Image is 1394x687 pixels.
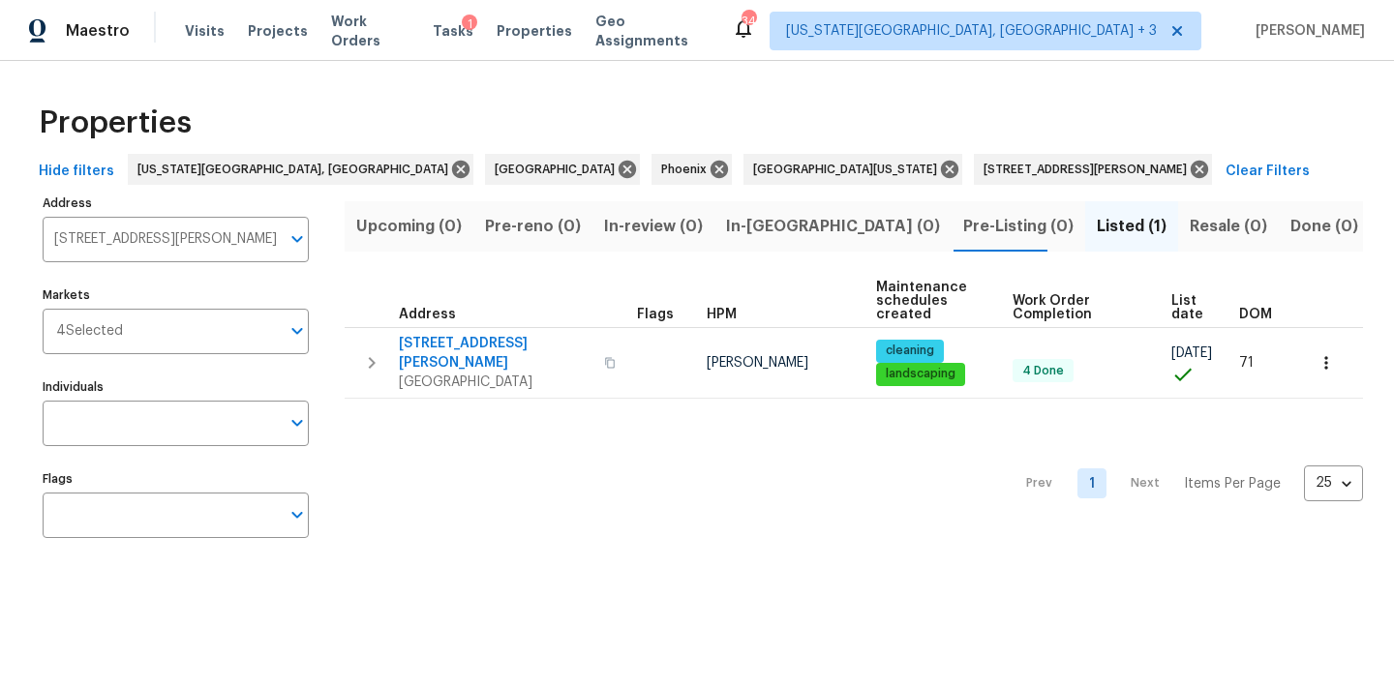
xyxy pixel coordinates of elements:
[876,281,980,321] span: Maintenance schedules created
[462,15,477,34] div: 1
[399,308,456,321] span: Address
[1304,458,1363,508] div: 25
[495,160,622,179] span: [GEOGRAPHIC_DATA]
[39,113,192,133] span: Properties
[974,154,1212,185] div: [STREET_ADDRESS][PERSON_NAME]
[433,24,473,38] span: Tasks
[707,356,808,370] span: [PERSON_NAME]
[66,21,130,41] span: Maestro
[1190,213,1267,240] span: Resale (0)
[1248,21,1365,41] span: [PERSON_NAME]
[1097,213,1167,240] span: Listed (1)
[1218,154,1318,190] button: Clear Filters
[1008,410,1363,557] nav: Pagination Navigation
[43,289,309,301] label: Markets
[1171,294,1206,321] span: List date
[31,154,122,190] button: Hide filters
[1171,346,1212,360] span: [DATE]
[39,160,114,184] span: Hide filters
[1015,363,1072,379] span: 4 Done
[137,160,456,179] span: [US_STATE][GEOGRAPHIC_DATA], [GEOGRAPHIC_DATA]
[786,21,1157,41] span: [US_STATE][GEOGRAPHIC_DATA], [GEOGRAPHIC_DATA] + 3
[399,373,592,392] span: [GEOGRAPHIC_DATA]
[497,21,572,41] span: Properties
[878,366,963,382] span: landscaping
[485,154,640,185] div: [GEOGRAPHIC_DATA]
[284,501,311,528] button: Open
[248,21,308,41] span: Projects
[1239,308,1272,321] span: DOM
[1226,160,1310,184] span: Clear Filters
[43,197,309,209] label: Address
[742,12,755,31] div: 34
[878,343,942,359] span: cleaning
[595,12,709,50] span: Geo Assignments
[128,154,473,185] div: [US_STATE][GEOGRAPHIC_DATA], [GEOGRAPHIC_DATA]
[185,21,225,41] span: Visits
[1290,213,1358,240] span: Done (0)
[485,213,581,240] span: Pre-reno (0)
[707,308,737,321] span: HPM
[43,473,309,485] label: Flags
[43,381,309,393] label: Individuals
[726,213,940,240] span: In-[GEOGRAPHIC_DATA] (0)
[743,154,962,185] div: [GEOGRAPHIC_DATA][US_STATE]
[1077,468,1106,498] a: Goto page 1
[652,154,732,185] div: Phoenix
[56,323,123,340] span: 4 Selected
[963,213,1074,240] span: Pre-Listing (0)
[984,160,1195,179] span: [STREET_ADDRESS][PERSON_NAME]
[284,225,311,253] button: Open
[604,213,703,240] span: In-review (0)
[753,160,945,179] span: [GEOGRAPHIC_DATA][US_STATE]
[331,12,410,50] span: Work Orders
[637,308,674,321] span: Flags
[356,213,462,240] span: Upcoming (0)
[1013,294,1138,321] span: Work Order Completion
[284,409,311,436] button: Open
[661,160,714,179] span: Phoenix
[1239,356,1254,370] span: 71
[1184,474,1281,493] p: Items Per Page
[284,317,311,344] button: Open
[399,334,592,373] span: [STREET_ADDRESS][PERSON_NAME]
